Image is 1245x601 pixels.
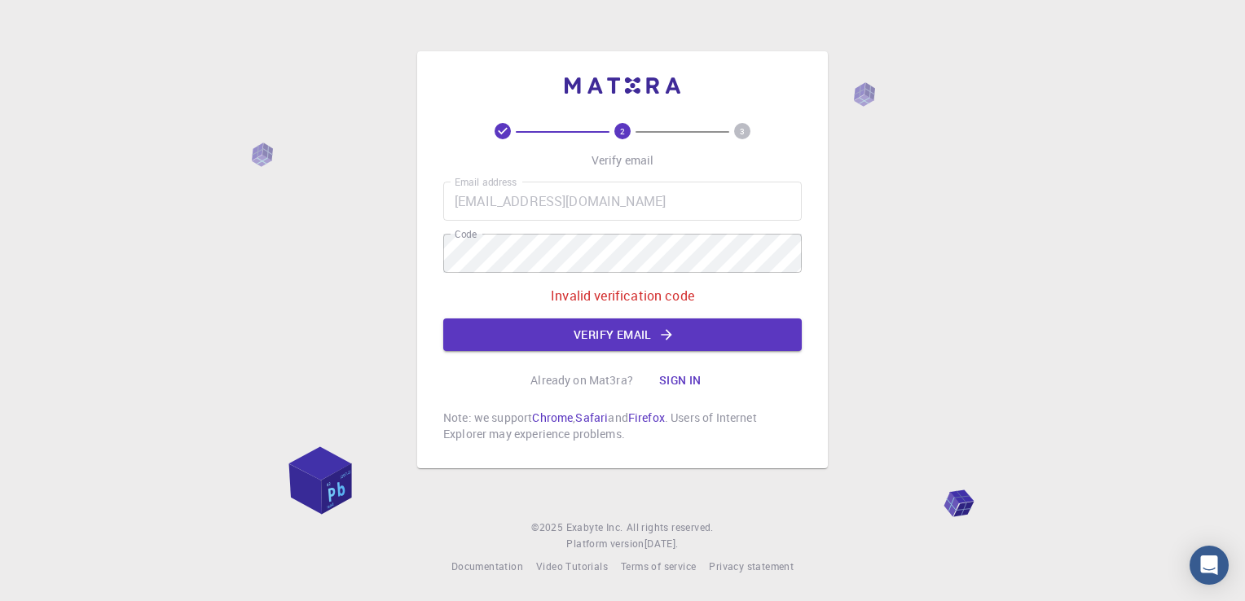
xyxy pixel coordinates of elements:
[709,559,794,572] span: Privacy statement
[532,410,573,425] a: Chrome
[628,410,665,425] a: Firefox
[592,152,654,169] p: Verify email
[531,520,565,536] span: © 2025
[620,125,625,137] text: 2
[551,286,694,305] p: Invalid verification code
[451,559,523,575] a: Documentation
[740,125,745,137] text: 3
[644,536,679,552] a: [DATE].
[566,520,623,533] span: Exabyte Inc.
[575,410,608,425] a: Safari
[646,364,715,397] button: Sign in
[536,559,608,575] a: Video Tutorials
[455,227,477,241] label: Code
[566,520,623,536] a: Exabyte Inc.
[566,536,644,552] span: Platform version
[621,559,696,572] span: Terms of service
[621,559,696,575] a: Terms of service
[530,372,633,388] p: Already on Mat3ra?
[644,537,679,550] span: [DATE] .
[627,520,714,536] span: All rights reserved.
[1190,546,1229,585] div: Open Intercom Messenger
[443,318,802,351] button: Verify email
[451,559,523,572] span: Documentation
[455,175,517,189] label: Email address
[536,559,608,572] span: Video Tutorials
[709,559,794,575] a: Privacy statement
[443,410,802,442] p: Note: we support , and . Users of Internet Explorer may experience problems.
